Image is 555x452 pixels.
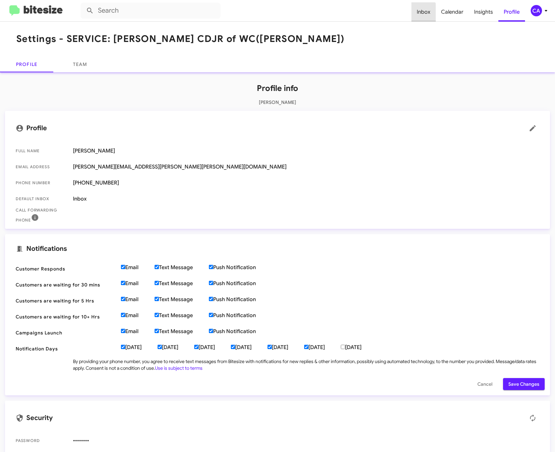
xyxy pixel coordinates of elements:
input: [DATE] [304,345,308,349]
span: Customers are waiting for 5 Hrs [16,297,116,304]
button: Cancel [472,378,498,390]
input: Text Message [155,281,159,285]
input: Push Notification [209,329,213,333]
input: [DATE] [158,345,162,349]
label: [DATE] [158,344,194,351]
label: Push Notification [209,280,272,287]
span: Email Address [16,164,68,170]
a: Team [53,56,107,72]
input: Push Notification [209,265,213,269]
input: Email [121,281,125,285]
input: Push Notification [209,313,213,317]
span: Customers are waiting for 10+ Hrs [16,313,116,320]
label: Push Notification [209,328,272,335]
a: Inbox [411,2,436,22]
input: Email [121,313,125,317]
label: Push Notification [209,296,272,303]
input: [DATE] [194,345,199,349]
label: Email [121,312,155,319]
mat-card-title: Notifications [16,245,539,253]
h1: Settings - SERVICE: [PERSON_NAME] CDJR of WC [16,34,344,44]
span: Inbox [73,196,539,202]
label: Push Notification [209,312,272,319]
div: By providing your phone number, you agree to receive text messages from Bitesize with notificatio... [73,358,539,371]
label: Email [121,280,155,287]
input: Push Notification [209,297,213,301]
span: Default Inbox [16,196,68,202]
span: Cancel [477,378,492,390]
label: Text Message [155,280,209,287]
span: Full Name [16,148,68,154]
input: Text Message [155,297,159,301]
input: [DATE] [268,345,272,349]
input: [DATE] [341,345,345,349]
input: Text Message [155,313,159,317]
span: [PERSON_NAME][EMAIL_ADDRESS][PERSON_NAME][PERSON_NAME][DOMAIN_NAME] [73,164,539,170]
a: Use is subject to terms [155,365,203,371]
span: [PHONE_NUMBER] [73,180,539,186]
label: [DATE] [268,344,304,351]
label: Text Message [155,296,209,303]
input: [DATE] [231,345,235,349]
input: Email [121,297,125,301]
span: [PERSON_NAME] [73,148,539,154]
button: CA [525,5,548,16]
label: [DATE] [304,344,341,351]
span: Save Changes [508,378,539,390]
mat-card-title: Profile [16,122,539,135]
input: Push Notification [209,281,213,285]
label: Text Message [155,328,209,335]
h1: Profile info [5,83,550,94]
span: Call Forwarding Phone [16,207,68,224]
span: Notification Days [16,345,116,352]
input: Email [121,329,125,333]
p: [PERSON_NAME] [5,99,550,106]
a: Profile [498,2,525,22]
span: Customer Responds [16,265,116,272]
label: Text Message [155,312,209,319]
label: Email [121,296,155,303]
input: Text Message [155,329,159,333]
button: Save Changes [503,378,545,390]
label: Text Message [155,264,209,271]
span: Campaigns Launch [16,329,116,336]
label: [DATE] [121,344,158,351]
a: Calendar [436,2,469,22]
label: [DATE] [231,344,268,351]
span: •••••••• [73,437,539,444]
input: Email [121,265,125,269]
label: Email [121,328,155,335]
label: Email [121,264,155,271]
mat-card-title: Security [16,411,539,425]
input: Text Message [155,265,159,269]
div: CA [531,5,542,16]
span: ([PERSON_NAME]) [256,33,344,45]
a: Insights [469,2,498,22]
input: Search [81,3,221,19]
input: [DATE] [121,345,125,349]
span: Phone number [16,180,68,186]
span: Customers are waiting for 30 mins [16,281,116,288]
span: Password [16,437,68,444]
label: [DATE] [341,344,377,351]
label: [DATE] [194,344,231,351]
label: Push Notification [209,264,272,271]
